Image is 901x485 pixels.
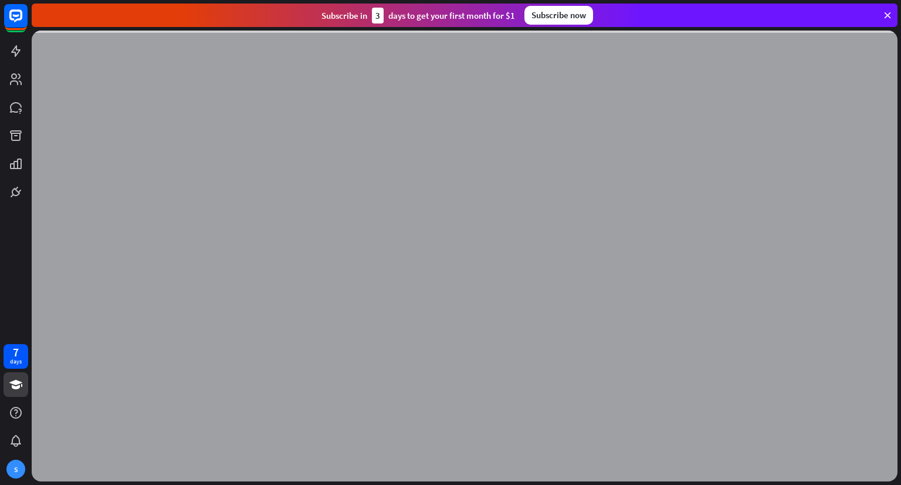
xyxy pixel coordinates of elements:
[13,347,19,358] div: 7
[6,460,25,479] div: S
[321,8,515,23] div: Subscribe in days to get your first month for $1
[4,344,28,369] a: 7 days
[372,8,384,23] div: 3
[524,6,593,25] div: Subscribe now
[10,358,22,366] div: days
